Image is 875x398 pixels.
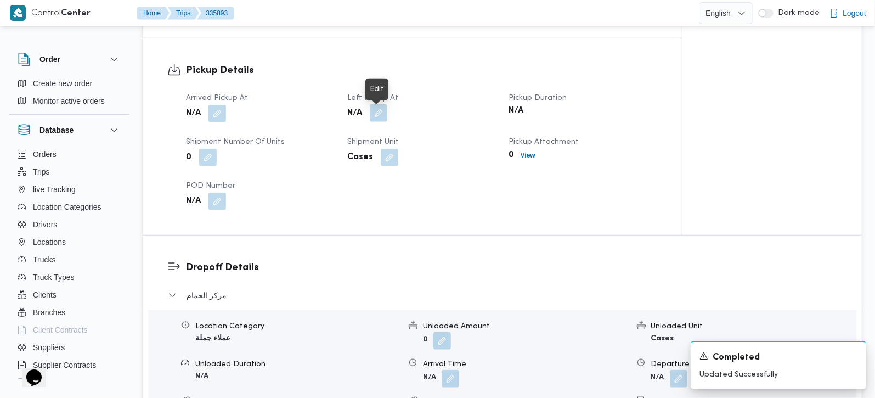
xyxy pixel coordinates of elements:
span: Arrived Pickup At [186,94,248,102]
span: Monitor active orders [33,94,105,108]
button: Location Categories [13,198,125,216]
div: Notification [699,351,857,365]
b: Cases [651,335,674,342]
button: Drivers [13,216,125,233]
span: Trucks [33,253,55,266]
img: X8yXhbKr1z7QwAAAABJRU5ErkJggg== [10,5,26,21]
button: مركز الحمام [168,289,837,302]
button: Devices [13,374,125,391]
b: 0 [186,151,191,164]
b: 0 [509,149,514,162]
button: Orders [13,145,125,163]
h3: Order [39,53,60,66]
button: Logout [825,2,871,24]
div: Edit [370,83,384,96]
span: Clients [33,288,57,301]
button: 335893 [197,7,234,20]
span: Left Pickup At [347,94,398,102]
span: Trips [33,165,50,178]
span: مركز الحمام [187,289,227,302]
button: live Tracking [13,181,125,198]
div: Unloaded Amount [423,321,628,332]
span: Devices [33,376,60,389]
b: N/A [347,107,362,120]
b: N/A [195,373,208,380]
button: Client Contracts [13,321,125,339]
button: Trucks [13,251,125,268]
span: Client Contracts [33,323,88,337]
span: Orders [33,148,57,161]
h3: Dropoff Details [186,260,837,275]
h3: Pickup Details [186,63,657,78]
b: عملاء جملة [195,335,230,342]
span: Pickup Duration [509,94,567,102]
span: Completed [713,351,760,365]
b: N/A [186,195,201,208]
button: Order [18,53,121,66]
div: Departure Time [651,358,856,370]
div: Arrival Time [423,358,628,370]
button: Create new order [13,75,125,92]
div: Order [9,75,129,114]
span: Locations [33,236,66,249]
button: Locations [13,233,125,251]
span: POD Number [186,182,235,189]
span: Branches [33,306,65,319]
b: Center [61,9,91,18]
b: Cases [347,151,373,164]
b: N/A [509,105,523,118]
iframe: chat widget [11,354,46,387]
span: Location Categories [33,200,101,214]
b: N/A [423,374,436,382]
button: Branches [13,304,125,321]
div: Unloaded Duration [195,358,400,370]
button: Truck Types [13,268,125,286]
div: Database [9,145,129,383]
b: N/A [651,374,664,382]
span: Logout [843,7,866,20]
span: Shipment Number of Units [186,138,285,145]
button: Clients [13,286,125,304]
span: Suppliers [33,341,65,354]
span: Create new order [33,77,92,90]
button: Trips [167,7,199,20]
button: View [516,149,540,162]
div: Location Category [195,321,400,332]
span: Supplier Contracts [33,358,96,372]
span: Pickup Attachment [509,138,579,145]
b: View [521,152,535,159]
button: Suppliers [13,339,125,356]
button: Monitor active orders [13,92,125,110]
span: Dark mode [774,9,820,18]
p: Updated Successfully [699,369,857,380]
b: N/A [186,107,201,120]
button: Database [18,124,121,137]
span: live Tracking [33,183,76,196]
button: Trips [13,163,125,181]
button: Home [137,7,170,20]
h3: Database [39,124,74,137]
span: Shipment Unit [347,138,399,145]
span: Truck Types [33,271,74,284]
span: Drivers [33,218,57,231]
b: 0 [423,337,428,344]
button: Supplier Contracts [13,356,125,374]
div: Unloaded Unit [651,321,856,332]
